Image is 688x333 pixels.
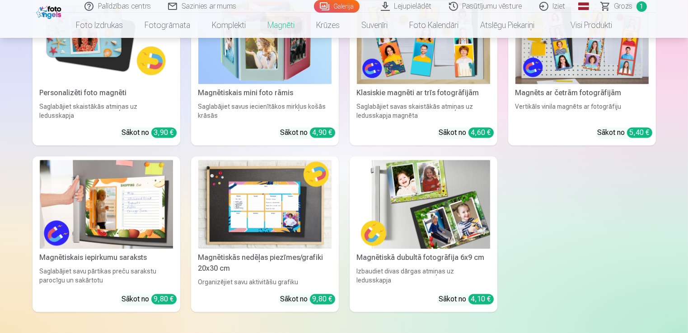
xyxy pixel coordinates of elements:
div: 4,90 € [310,127,335,138]
div: Magnētiskās nedēļas piezīmes/grafiki 20x30 cm [195,252,335,274]
a: Magnētiskās nedēļas piezīmes/grafiki 20x30 cmMagnētiskās nedēļas piezīmes/grafiki 20x30 cmOrganiz... [191,156,339,312]
div: Sākot no [439,294,494,305]
img: Magnētiskais iepirkumu saraksts [40,160,173,249]
div: Saglabājiet savus iecienītākos mirkļus košās krāsās [195,102,335,120]
a: Magnētiskais iepirkumu sarakstsMagnētiskais iepirkumu sarakstsSaglabājiet savu pārtikas preču sar... [33,156,180,312]
div: Sākot no [122,294,177,305]
div: Sākot no [598,127,652,138]
a: Visi produkti [545,13,623,38]
div: Organizējiet savu aktivitāšu grafiku [195,277,335,287]
div: Magnētiskā dubultā fotogrāfija 6x9 cm [353,252,494,263]
div: Saglabājiet savu pārtikas preču sarakstu parocīgu un sakārtotu [36,267,177,287]
img: Magnētiskā dubultā fotogrāfija 6x9 cm [357,160,490,249]
div: Sākot no [281,127,335,138]
a: Atslēgu piekariņi [469,13,545,38]
a: Komplekti [201,13,257,38]
div: 9,80 € [310,294,335,304]
a: Krūzes [305,13,351,38]
div: 3,90 € [151,127,177,138]
div: Magnēts ar četrām fotogrāfijām [512,88,652,98]
div: Klasiskie magnēti ar trīs fotogrāfijām [353,88,494,98]
div: Saglabājiet savas skaistākās atmiņas uz ledusskapja magnēta [353,102,494,120]
a: Magnēti [257,13,305,38]
div: Sākot no [439,127,494,138]
div: 5,40 € [627,127,652,138]
a: Magnētiskā dubultā fotogrāfija 6x9 cmMagnētiskā dubultā fotogrāfija 6x9 cmIzbaudiet divas dārgas ... [350,156,497,312]
a: Foto kalendāri [398,13,469,38]
div: Personalizēti foto magnēti [36,88,177,98]
div: Sākot no [122,127,177,138]
div: 9,80 € [151,294,177,304]
a: Fotogrāmata [134,13,201,38]
div: Izbaudiet divas dārgas atmiņas uz ledusskapja [353,267,494,287]
span: Grozs [614,1,633,12]
div: Vertikāls vinila magnēts ar fotogrāfiju [512,102,652,120]
span: 1 [637,1,647,12]
div: Sākot no [281,294,335,305]
a: Foto izdrukas [65,13,134,38]
img: Magnētiskās nedēļas piezīmes/grafiki 20x30 cm [198,160,332,249]
div: 4,10 € [468,294,494,304]
div: 4,60 € [468,127,494,138]
div: Saglabājiet skaistākās atmiņas uz ledusskapja [36,102,177,120]
a: Suvenīri [351,13,398,38]
img: /fa1 [36,4,64,19]
div: Magnētiskais iepirkumu saraksts [36,252,177,263]
div: Magnētiskais mini foto rāmis [195,88,335,98]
